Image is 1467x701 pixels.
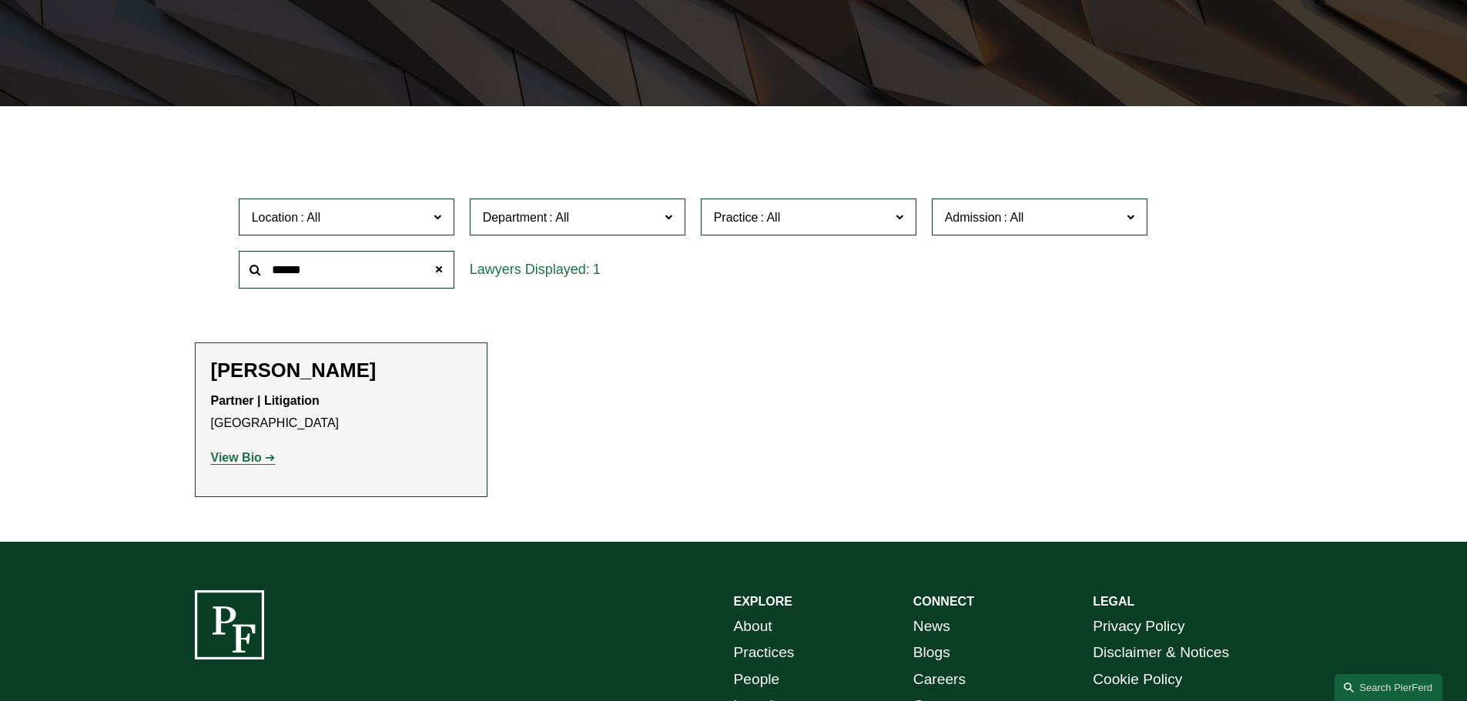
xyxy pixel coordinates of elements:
strong: CONNECT [913,595,974,608]
a: View Bio [211,451,276,464]
span: Admission [945,211,1002,224]
span: Department [483,211,548,224]
h2: [PERSON_NAME] [211,359,471,382]
span: Practice [714,211,759,224]
a: Disclaimer & Notices [1093,639,1229,666]
a: Blogs [913,639,950,666]
a: Careers [913,666,966,693]
strong: EXPLORE [734,595,792,608]
a: Privacy Policy [1093,613,1184,640]
strong: View Bio [211,451,262,464]
a: News [913,613,950,640]
a: Practices [734,639,795,666]
a: About [734,613,772,640]
strong: Partner | Litigation [211,394,320,407]
p: [GEOGRAPHIC_DATA] [211,390,471,435]
span: 1 [593,262,601,277]
a: Cookie Policy [1093,666,1182,693]
a: People [734,666,780,693]
a: Search this site [1335,674,1442,701]
strong: LEGAL [1093,595,1134,608]
span: Location [252,211,299,224]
